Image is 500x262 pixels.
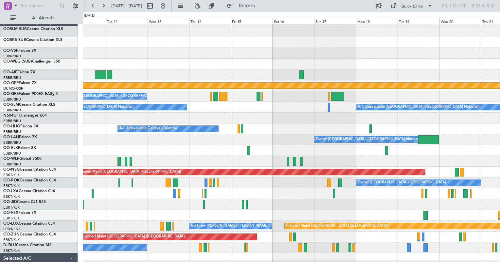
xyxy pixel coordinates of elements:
[3,86,23,91] a: UUMO/OSF
[78,232,186,242] div: Unplanned Maint [GEOGRAPHIC_DATA] ([GEOGRAPHIC_DATA])
[316,135,421,144] div: Owner [GEOGRAPHIC_DATA] ([GEOGRAPHIC_DATA] National)
[3,129,21,134] a: EBBR/BRU
[3,178,56,182] a: OO-ROKCessna Citation CJ4
[3,227,21,232] a: LFSN/ENC
[7,13,71,23] button: All Aircraft
[3,233,56,236] a: OO-ZUNCessna Citation CJ4
[439,18,481,24] div: Wed 20
[3,146,18,150] span: OO-ELK
[231,18,272,24] div: Fri 15
[3,60,32,64] span: OO-WEG (SUB)
[3,70,17,74] span: OO-AIE
[3,216,20,221] a: EBKT/KJK
[3,49,36,53] a: OO-VSFFalcon 8X
[314,18,356,24] div: Sun 17
[3,108,21,113] a: EBBR/BRU
[3,189,19,193] span: OO-LXA
[3,38,26,42] span: OOSKS-SUB
[3,75,21,80] a: EBBR/BRU
[223,1,263,11] button: Refresh
[191,221,269,231] div: No Crew [PERSON_NAME] ([PERSON_NAME])
[3,114,47,118] a: N604GFChallenger 604
[17,16,69,20] span: All Aircraft
[3,157,42,161] a: OO-WLPGlobal 5500
[3,222,55,226] a: OO-LUXCessna Citation CJ4
[3,151,21,156] a: EBBR/BRU
[111,3,142,9] span: [DATE] - [DATE]
[3,81,19,85] span: OO-GPP
[3,146,36,150] a: OO-ELKFalcon 8X
[64,18,106,24] div: Mon 11
[3,178,20,182] span: OO-ROK
[106,18,147,24] div: Tue 12
[387,1,436,11] button: Quick Links
[358,102,479,112] div: A/C Unavailable [GEOGRAPHIC_DATA] ([GEOGRAPHIC_DATA] National)
[3,81,37,85] a: OO-GPPFalcon 7X
[358,178,446,188] div: Owner [GEOGRAPHIC_DATA]-[GEOGRAPHIC_DATA]
[3,97,21,102] a: EBBR/BRU
[3,222,19,226] span: OO-LUX
[3,38,62,42] a: OOSKS-SUBCessna Citation XLS
[3,27,27,31] span: OOSLM-SUB
[3,243,51,247] a: D-IBLUCessna Citation M2
[3,168,56,172] a: OO-NSGCessna Citation CJ4
[3,157,19,161] span: OO-WLP
[3,114,19,118] span: N604GF
[3,173,20,178] a: EBKT/KJK
[84,13,95,19] div: [DATE]
[66,91,175,101] div: No Crew [GEOGRAPHIC_DATA] ([GEOGRAPHIC_DATA] National)
[356,18,398,24] div: Mon 18
[233,4,261,8] span: Refresh
[3,103,19,107] span: OO-SLM
[20,1,58,11] input: Trip Number
[3,27,63,31] a: OOSLM-SUBCessna Citation XLS
[3,70,35,74] a: OO-AIEFalcon 7X
[3,243,16,247] span: D-IBLU
[286,221,389,231] div: Planned Maint [GEOGRAPHIC_DATA] ([GEOGRAPHIC_DATA])
[401,3,423,10] div: Quick Links
[3,92,19,96] span: OO-GPE
[3,60,60,64] a: OO-WEG (SUB)Challenger 350
[3,194,20,199] a: EBKT/KJK
[3,183,20,188] a: EBKT/KJK
[3,168,20,172] span: OO-NSG
[3,135,37,139] a: OO-LAHFalcon 7X
[119,124,177,134] div: A/C Unavailable Geneva (Cointrin)
[3,124,20,128] span: OO-HHO
[3,103,55,107] a: OO-SLMCessna Citation XLS
[3,119,21,123] a: EBBR/BRU
[273,18,314,24] div: Sat 16
[3,189,55,193] a: OO-LXACessna Citation CJ4
[3,233,20,236] span: OO-ZUN
[398,18,439,24] div: Tue 19
[148,18,189,24] div: Wed 13
[3,248,20,253] a: EBKT/KJK
[189,18,231,24] div: Thu 14
[3,92,58,96] a: OO-GPEFalcon 900EX EASy II
[3,237,20,242] a: EBKT/KJK
[3,135,19,139] span: OO-LAH
[3,54,21,59] a: EBBR/BRU
[3,124,38,128] a: OO-HHOFalcon 8X
[3,140,21,145] a: EBBR/BRU
[3,211,36,215] a: OO-FSXFalcon 7X
[3,49,18,53] span: OO-VSF
[3,200,46,204] a: OO-JIDCessna CJ1 525
[78,167,181,177] div: Planned Maint [GEOGRAPHIC_DATA] ([GEOGRAPHIC_DATA])
[3,200,17,204] span: OO-JID
[3,162,21,167] a: EBBR/BRU
[3,205,20,210] a: EBKT/KJK
[3,211,18,215] span: OO-FSX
